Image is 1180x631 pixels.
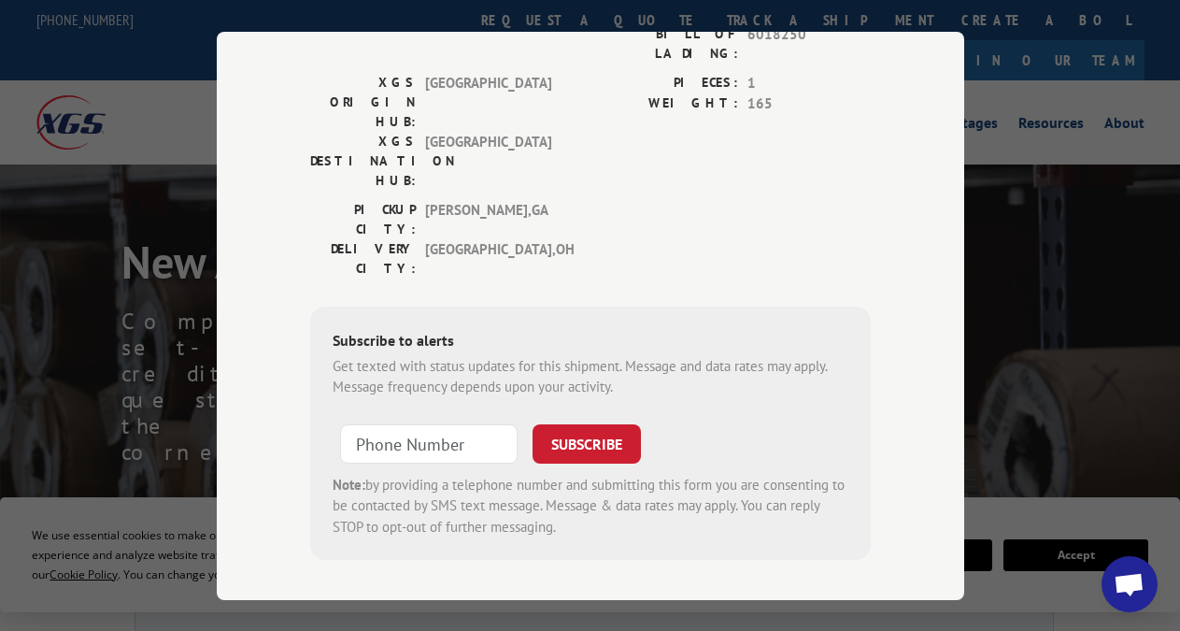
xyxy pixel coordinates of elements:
label: PIECES: [590,72,738,93]
span: [GEOGRAPHIC_DATA] [425,131,551,190]
div: Get texted with status updates for this shipment. Message and data rates may apply. Message frequ... [333,355,848,397]
span: [GEOGRAPHIC_DATA] , OH [425,238,551,278]
a: Open chat [1102,556,1158,612]
div: by providing a telephone number and submitting this form you are consenting to be contacted by SM... [333,474,848,538]
input: Phone Number [340,423,518,463]
div: Subscribe to alerts [333,328,848,355]
span: [GEOGRAPHIC_DATA] [425,72,551,131]
span: Primary Contact Email [463,454,575,470]
label: WEIGHT: [590,93,738,115]
label: DELIVERY CITY: [310,238,416,278]
strong: Note: [333,475,365,493]
span: DBA [463,224,487,240]
span: Primary Contact Last Name [463,301,600,317]
label: XGS ORIGIN HUB: [310,72,416,131]
span: 6018250 [747,23,871,63]
span: Who do you report to within your company? [463,378,686,394]
span: 1 [747,72,871,93]
label: BILL OF LADING: [590,23,738,63]
label: PICKUP CITY: [310,199,416,238]
button: SUBSCRIBE [533,423,641,463]
label: XGS DESTINATION HUB: [310,131,416,190]
span: [PERSON_NAME] , GA [425,199,551,238]
span: 165 [747,93,871,115]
